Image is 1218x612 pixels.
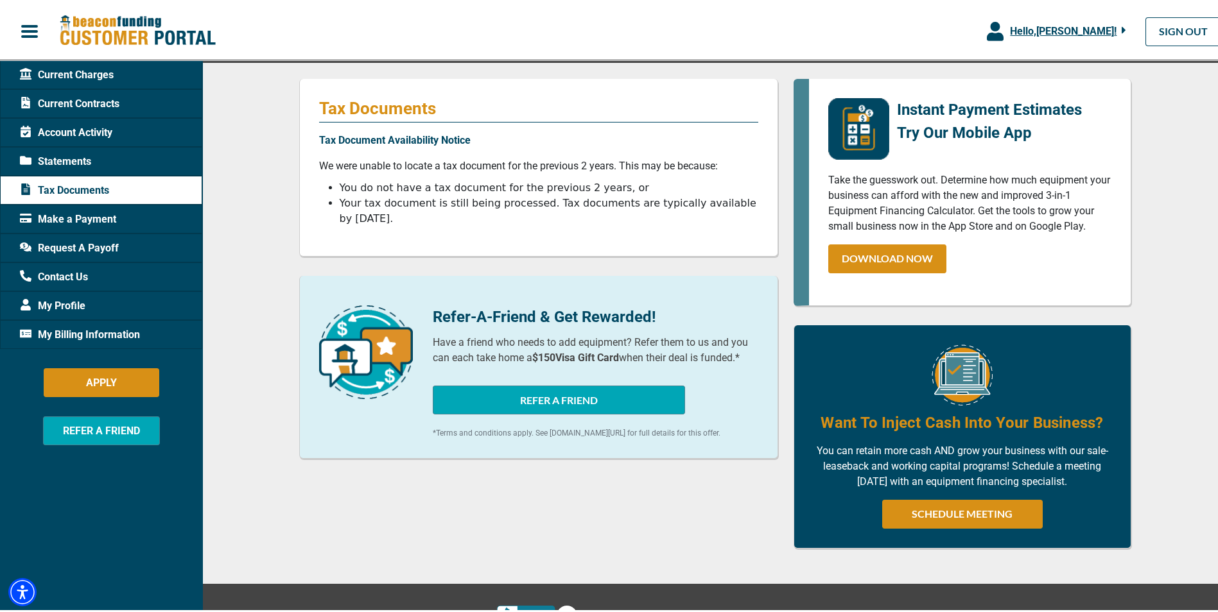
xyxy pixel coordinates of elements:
h4: Want To Inject Cash Into Your Business? [821,409,1103,431]
span: Account Activity [20,123,112,138]
p: Try Our Mobile App [897,119,1082,142]
p: Tax Documents [319,96,758,116]
span: Contact Us [20,267,88,282]
p: Tax Document Availability Notice [319,130,758,146]
button: REFER A FRIEND [433,383,685,412]
button: REFER A FRIEND [43,414,160,443]
p: You can retain more cash AND grow your business with our sale-leaseback and working capital progr... [813,441,1111,487]
span: Current Charges [20,65,114,80]
span: Make a Payment [20,209,116,225]
b: $150 Visa Gift Card [532,349,619,361]
span: Hello, [PERSON_NAME] ! [1010,22,1117,35]
li: Your tax document is still being processed. Tax documents are typically available by [DATE]. [340,193,758,224]
img: Equipment Financing Online Image [932,342,993,403]
li: You do not have a tax document for the previous 2 years, or [340,178,758,193]
img: mobile-app-logo.png [828,96,889,157]
span: Tax Documents [20,180,109,196]
p: We were unable to locate a tax document for the previous 2 years. This may be because: [319,156,758,171]
p: Have a friend who needs to add equipment? Refer them to us and you can each take home a when thei... [433,332,758,363]
button: APPLY [44,366,159,395]
span: My Billing Information [20,325,140,340]
p: Refer-A-Friend & Get Rewarded! [433,303,758,326]
img: Beacon Funding Customer Portal Logo [59,12,216,45]
span: My Profile [20,296,85,311]
p: Take the guesswork out. Determine how much equipment your business can afford with the new and im... [828,170,1111,232]
p: Instant Payment Estimates [897,96,1082,119]
a: DOWNLOAD NOW [828,242,946,271]
a: SCHEDULE MEETING [882,497,1043,526]
div: Accessibility Menu [8,575,37,604]
p: *Terms and conditions apply. See [DOMAIN_NAME][URL] for full details for this offer. [433,425,758,436]
img: refer-a-friend-icon.png [319,303,413,396]
span: Request A Payoff [20,238,119,253]
span: Statements [20,151,91,167]
span: Current Contracts [20,94,119,109]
